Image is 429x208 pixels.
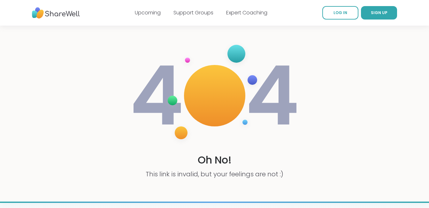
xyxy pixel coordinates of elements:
a: Upcoming [135,9,161,16]
span: SIGN UP [371,10,387,15]
img: ShareWell Nav Logo [32,4,80,22]
h1: Oh No! [198,153,232,167]
a: Expert Coaching [226,9,267,16]
a: LOG IN [322,6,358,20]
p: This link is invalid, but your feelings are not :) [146,170,283,179]
a: SIGN UP [361,6,397,20]
span: LOG IN [333,10,347,15]
a: Support Groups [173,9,213,16]
img: 404 [130,38,300,153]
